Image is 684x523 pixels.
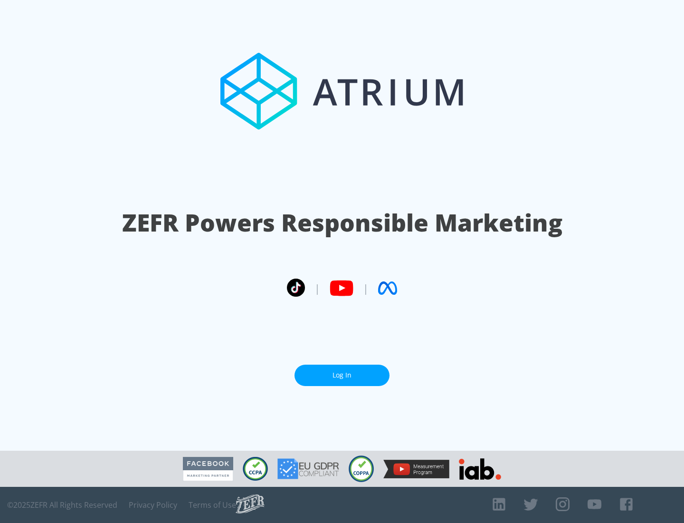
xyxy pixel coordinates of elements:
img: IAB [459,458,501,480]
a: Log In [294,365,389,386]
h1: ZEFR Powers Responsible Marketing [122,206,562,239]
a: Terms of Use [189,500,236,510]
span: | [363,281,369,295]
img: CCPA Compliant [243,457,268,481]
img: YouTube Measurement Program [383,460,449,478]
img: Facebook Marketing Partner [183,457,233,481]
img: COPPA Compliant [349,455,374,482]
img: GDPR Compliant [277,458,339,479]
a: Privacy Policy [129,500,177,510]
span: © 2025 ZEFR All Rights Reserved [7,500,117,510]
span: | [314,281,320,295]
